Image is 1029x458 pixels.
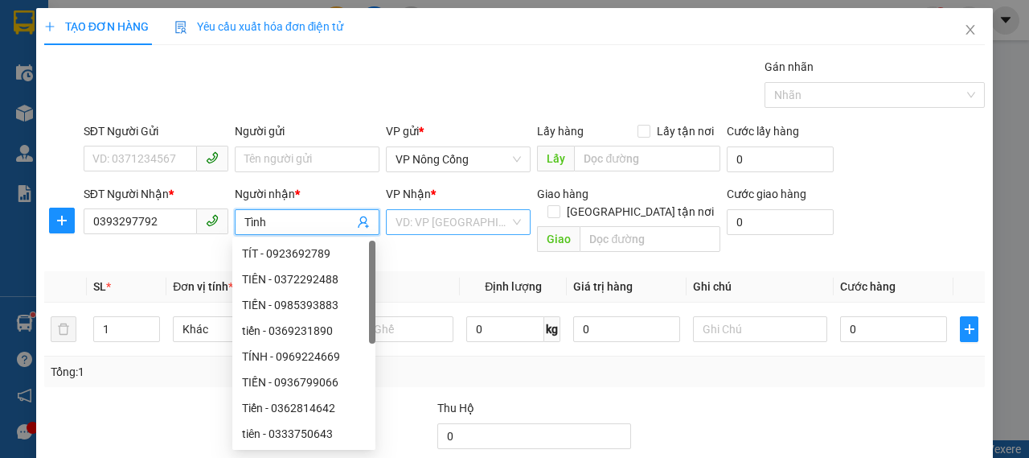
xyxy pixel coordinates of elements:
div: tiến - 0369231890 [232,318,375,344]
span: TẠO ĐƠN HÀNG [44,20,149,33]
div: tiên - 0333750643 [242,425,366,443]
button: plus [960,316,978,342]
input: Cước lấy hàng [727,146,834,172]
input: Dọc đường [574,146,719,171]
span: Khác [182,317,297,341]
span: plus [44,21,55,32]
input: VD: Bàn, Ghế [320,316,454,342]
span: Lấy hàng [537,125,584,138]
div: TIÊN - 0372292488 [242,270,366,288]
div: TIẾN - 0985393883 [242,296,366,314]
span: Lấy tận nơi [650,122,720,140]
div: SĐT Người Gửi [84,122,228,140]
div: SĐT Người Nhận [84,185,228,203]
div: TÍT - 0923692789 [232,241,375,266]
div: Người gửi [235,122,379,140]
span: VP Nhận [386,188,431,200]
div: TÍT - 0923692789 [242,245,366,262]
span: close [964,23,977,36]
span: Định lượng [485,280,542,293]
div: tiên - 0333750643 [232,421,375,447]
button: delete [51,316,76,342]
span: Giá trị hàng [573,280,633,293]
label: Cước lấy hàng [727,125,799,138]
span: Giao hàng [537,188,588,200]
span: plus [50,214,74,227]
div: Tổng: 1 [51,363,399,381]
label: Gán nhãn [765,60,814,73]
div: TÍNH - 0969224669 [242,348,366,365]
input: 0 [573,316,680,342]
strong: PHIẾU BIÊN NHẬN [40,89,128,123]
div: TIÊN - 0372292488 [232,266,375,292]
span: phone [206,214,219,227]
span: Cước hàng [840,280,896,293]
div: Người nhận [235,185,379,203]
span: phone [206,151,219,164]
span: Yêu cầu xuất hóa đơn điện tử [174,20,344,33]
div: TÍNH - 0969224669 [232,344,375,369]
label: Cước giao hàng [727,188,806,200]
span: Đơn vị tính [173,280,233,293]
span: SL [93,280,106,293]
span: plus [961,323,978,336]
span: Lấy [537,146,574,171]
input: Ghi Chú [693,316,827,342]
button: Close [948,8,993,53]
th: Ghi chú [687,271,834,303]
button: plus [49,208,75,233]
div: Tiến - 0362814642 [242,399,366,417]
div: VP gửi [386,122,531,140]
div: TIẾN - 0936799066 [232,369,375,395]
img: icon [174,21,187,34]
span: Thu Hộ [437,402,474,415]
strong: CHUYỂN PHÁT NHANH ĐÔNG LÝ [34,13,135,65]
span: user-add [357,216,370,229]
div: tiến - 0369231890 [242,322,366,340]
img: logo [8,47,32,103]
span: [GEOGRAPHIC_DATA] tận nơi [560,203,720,221]
span: VP Nông Cống [396,147,521,171]
input: Cước giao hàng [727,209,834,235]
span: Giao [537,226,580,252]
div: TIẾN - 0985393883 [232,292,375,318]
input: Dọc đường [580,226,719,252]
span: NC1509250060 [137,65,233,82]
span: SĐT XE [56,68,109,85]
div: Tiến - 0362814642 [232,395,375,421]
div: TIẾN - 0936799066 [242,373,366,391]
span: kg [544,316,560,342]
